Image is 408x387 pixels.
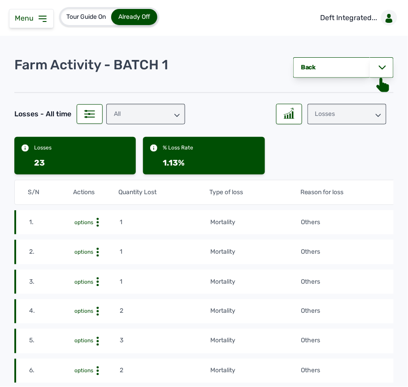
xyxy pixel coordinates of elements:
[29,217,74,227] td: 1.
[34,144,52,151] div: Losses
[119,366,210,376] td: 2
[74,368,93,374] span: options
[210,306,301,316] td: mortality
[210,277,301,287] td: mortality
[29,306,74,316] td: 4.
[14,57,168,73] p: Farm Activity - BATCH 1
[313,5,401,30] a: Deft Integrated...
[34,157,45,169] div: 23
[118,13,150,21] span: Already Off
[74,249,93,255] span: options
[15,14,37,22] span: Menu
[29,277,74,287] td: 3.
[308,104,386,124] div: Losses
[74,219,93,225] span: options
[74,279,93,285] span: options
[119,336,210,346] td: 3
[210,217,301,227] td: mortality
[29,247,74,257] td: 2.
[210,247,301,257] td: mortality
[106,104,185,124] div: All
[119,217,210,227] td: 1
[15,14,48,22] a: Menu
[163,144,193,151] div: % Loss Rate
[293,57,370,78] a: Back
[209,187,300,197] th: Type of loss
[74,308,93,315] span: options
[210,336,301,346] td: mortality
[27,187,73,197] th: S/N
[74,338,93,344] span: options
[119,247,210,257] td: 1
[118,187,209,197] th: Quantity Lost
[119,277,210,287] td: 1
[163,157,185,169] div: 1.13%
[66,13,106,21] span: Tour Guide On
[29,366,74,376] td: 6.
[29,336,74,346] td: 5.
[73,187,118,197] th: Actions
[14,109,71,119] div: Losses - All time
[321,13,378,23] p: Deft Integrated...
[210,366,301,376] td: mortality
[119,306,210,316] td: 2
